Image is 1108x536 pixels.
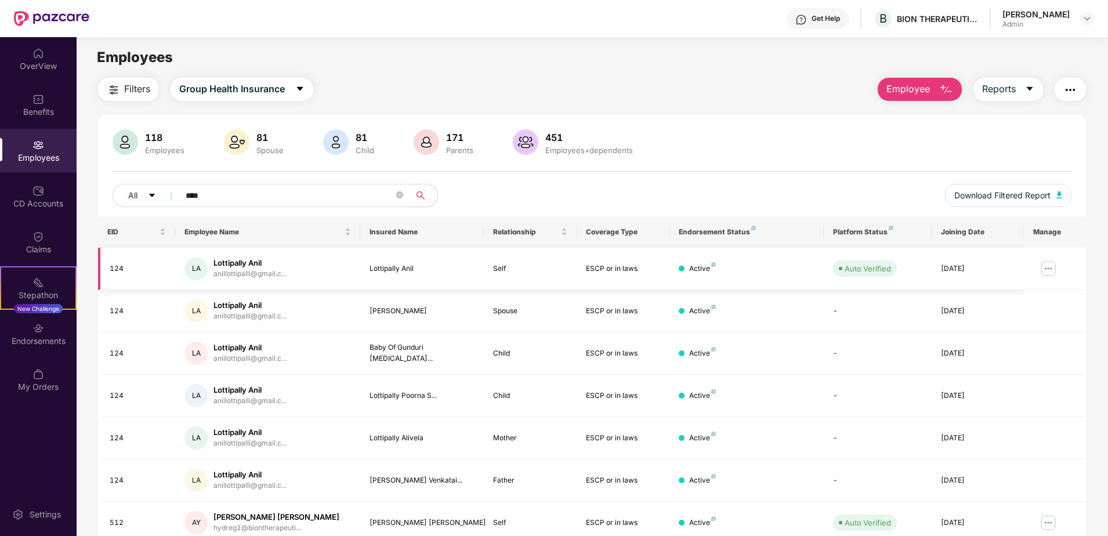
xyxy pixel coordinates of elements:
[110,348,166,359] div: 124
[812,14,840,23] div: Get Help
[370,263,475,274] div: Lottipally Anil
[1056,191,1062,198] img: svg+xml;base64,PHN2ZyB4bWxucz0iaHR0cDovL3d3dy53My5vcmcvMjAwMC9zdmciIHhtbG5zOnhsaW5rPSJodHRwOi8vd3...
[795,14,807,26] img: svg+xml;base64,PHN2ZyBpZD0iSGVscC0zMngzMiIgeG1sbnM9Imh0dHA6Ly93d3cudzMub3JnLzIwMDAvc3ZnIiB3aWR0aD...
[824,290,932,332] td: -
[586,348,660,359] div: ESCP or in laws
[879,12,887,26] span: B
[213,438,287,449] div: anillottipalli@gmail.c...
[184,227,342,237] span: Employee Name
[171,78,313,101] button: Group Health Insurancecaret-down
[213,353,287,364] div: anillottipalli@gmail.c...
[213,523,339,534] div: hydreg1@biontherapeuti...
[213,258,287,269] div: Lottipally Anil
[711,305,716,309] img: svg+xml;base64,PHN2ZyB4bWxucz0iaHR0cDovL3d3dy53My5vcmcvMjAwMC9zdmciIHdpZHRoPSI4IiBoZWlnaHQ9IjgiIH...
[493,390,567,401] div: Child
[444,146,476,155] div: Parents
[295,84,305,95] span: caret-down
[845,517,891,528] div: Auto Verified
[128,189,137,202] span: All
[370,475,475,486] div: [PERSON_NAME] Venkatai...
[689,390,716,401] div: Active
[689,517,716,528] div: Active
[1082,14,1092,23] img: svg+xml;base64,PHN2ZyBpZD0iRHJvcGRvd24tMzJ4MzIiIHhtbG5zPSJodHRwOi8vd3d3LnczLm9yZy8yMDAwL3N2ZyIgd2...
[889,226,893,230] img: svg+xml;base64,PHN2ZyB4bWxucz0iaHR0cDovL3d3dy53My5vcmcvMjAwMC9zdmciIHdpZHRoPSI4IiBoZWlnaHQ9IjgiIH...
[689,263,716,274] div: Active
[184,257,208,280] div: LA
[213,300,287,311] div: Lottipally Anil
[689,433,716,444] div: Active
[184,426,208,450] div: LA
[577,216,669,248] th: Coverage Type
[184,469,208,492] div: LA
[543,132,635,143] div: 451
[493,475,567,486] div: Father
[1002,9,1070,20] div: [PERSON_NAME]
[370,342,475,364] div: Baby Of Gunduri [MEDICAL_DATA]...
[1024,216,1086,248] th: Manage
[97,49,173,66] span: Employees
[1002,20,1070,29] div: Admin
[98,216,175,248] th: EID
[370,306,475,317] div: [PERSON_NAME]
[370,433,475,444] div: Lottipally Alivela
[396,191,403,198] span: close-circle
[110,433,166,444] div: 124
[213,512,339,523] div: [PERSON_NAME] [PERSON_NAME]
[113,129,138,155] img: svg+xml;base64,PHN2ZyB4bWxucz0iaHR0cDovL3d3dy53My5vcmcvMjAwMC9zdmciIHhtbG5zOnhsaW5rPSJodHRwOi8vd3...
[444,132,476,143] div: 171
[586,390,660,401] div: ESCP or in laws
[543,146,635,155] div: Employees+dependents
[110,306,166,317] div: 124
[886,82,930,96] span: Employee
[32,139,44,151] img: svg+xml;base64,PHN2ZyBpZD0iRW1wbG95ZWVzIiB4bWxucz0iaHR0cDovL3d3dy53My5vcmcvMjAwMC9zdmciIHdpZHRoPS...
[689,348,716,359] div: Active
[360,216,484,248] th: Insured Name
[824,375,932,417] td: -
[32,323,44,334] img: svg+xml;base64,PHN2ZyBpZD0iRW5kb3JzZW1lbnRzIiB4bWxucz0iaHR0cDovL3d3dy53My5vcmcvMjAwMC9zdmciIHdpZH...
[711,432,716,436] img: svg+xml;base64,PHN2ZyB4bWxucz0iaHR0cDovL3d3dy53My5vcmcvMjAwMC9zdmciIHdpZHRoPSI4IiBoZWlnaHQ9IjgiIH...
[941,348,1015,359] div: [DATE]
[878,78,962,101] button: Employee
[689,475,716,486] div: Active
[1039,513,1058,532] img: manageButton
[711,389,716,394] img: svg+xml;base64,PHN2ZyB4bWxucz0iaHR0cDovL3d3dy53My5vcmcvMjAwMC9zdmciIHdpZHRoPSI4IiBoZWlnaHQ9IjgiIH...
[32,231,44,242] img: svg+xml;base64,PHN2ZyBpZD0iQ2xhaW0iIHhtbG5zPSJodHRwOi8vd3d3LnczLm9yZy8yMDAwL3N2ZyIgd2lkdGg9IjIwIi...
[493,306,567,317] div: Spouse
[586,475,660,486] div: ESCP or in laws
[32,368,44,380] img: svg+xml;base64,PHN2ZyBpZD0iTXlfT3JkZXJzIiBkYXRhLW5hbWU9Ik15IE9yZGVycyIgeG1sbnM9Imh0dHA6Ly93d3cudz...
[107,83,121,97] img: svg+xml;base64,PHN2ZyB4bWxucz0iaHR0cDovL3d3dy53My5vcmcvMjAwMC9zdmciIHdpZHRoPSIyNCIgaGVpZ2h0PSIyNC...
[184,384,208,407] div: LA
[370,517,475,528] div: [PERSON_NAME] [PERSON_NAME]
[824,332,932,375] td: -
[353,132,376,143] div: 81
[12,509,24,520] img: svg+xml;base64,PHN2ZyBpZD0iU2V0dGluZy0yMHgyMCIgeG1sbnM9Imh0dHA6Ly93d3cudzMub3JnLzIwMDAvc3ZnIiB3aW...
[184,342,208,365] div: LA
[679,227,814,237] div: Endorsement Status
[941,433,1015,444] div: [DATE]
[941,390,1015,401] div: [DATE]
[32,277,44,288] img: svg+xml;base64,PHN2ZyB4bWxucz0iaHR0cDovL3d3dy53My5vcmcvMjAwMC9zdmciIHdpZHRoPSIyMSIgaGVpZ2h0PSIyMC...
[213,427,287,438] div: Lottipally Anil
[711,516,716,521] img: svg+xml;base64,PHN2ZyB4bWxucz0iaHR0cDovL3d3dy53My5vcmcvMjAwMC9zdmciIHdpZHRoPSI4IiBoZWlnaHQ9IjgiIH...
[113,184,183,207] button: Allcaret-down
[1025,84,1034,95] span: caret-down
[954,189,1051,202] span: Download Filtered Report
[98,78,159,101] button: Filters
[110,390,166,401] div: 124
[932,216,1024,248] th: Joining Date
[1,289,75,301] div: Stepathon
[213,480,287,491] div: anillottipalli@gmail.c...
[586,263,660,274] div: ESCP or in laws
[143,146,187,155] div: Employees
[493,227,559,237] span: Relationship
[586,517,660,528] div: ESCP or in laws
[370,390,475,401] div: Lottipally Poorna S...
[213,342,287,353] div: Lottipally Anil
[409,184,438,207] button: search
[1063,83,1077,97] img: svg+xml;base64,PHN2ZyB4bWxucz0iaHR0cDovL3d3dy53My5vcmcvMjAwMC9zdmciIHdpZHRoPSIyNCIgaGVpZ2h0PSIyNC...
[941,306,1015,317] div: [DATE]
[110,517,166,528] div: 512
[213,469,287,480] div: Lottipally Anil
[32,93,44,105] img: svg+xml;base64,PHN2ZyBpZD0iQmVuZWZpdHMiIHhtbG5zPSJodHRwOi8vd3d3LnczLm9yZy8yMDAwL3N2ZyIgd2lkdGg9Ij...
[711,347,716,352] img: svg+xml;base64,PHN2ZyB4bWxucz0iaHR0cDovL3d3dy53My5vcmcvMjAwMC9zdmciIHdpZHRoPSI4IiBoZWlnaHQ9IjgiIH...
